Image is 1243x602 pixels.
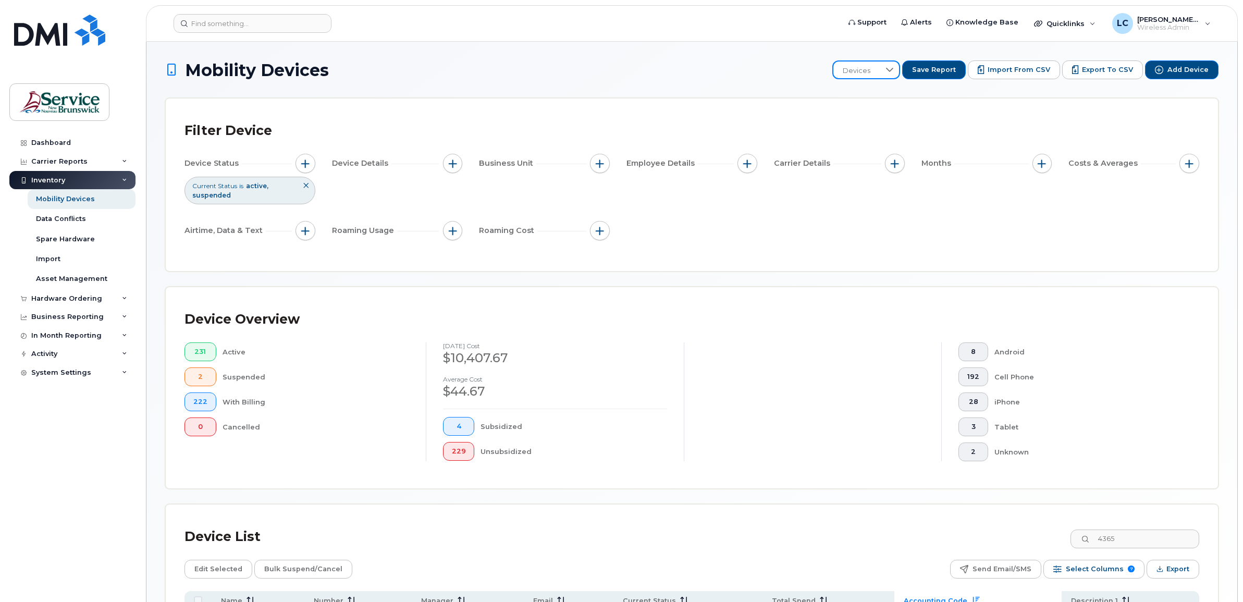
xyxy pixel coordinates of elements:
[1128,566,1135,572] span: 7
[1166,561,1189,577] span: Export
[994,342,1183,361] div: Android
[950,560,1041,579] button: Send Email/SMS
[193,398,207,406] span: 222
[223,342,409,361] div: Active
[443,442,475,461] button: 229
[1068,158,1141,169] span: Costs & Averages
[184,342,216,361] button: 231
[1070,530,1199,548] input: Search Device List ...
[193,373,207,381] span: 2
[223,367,409,386] div: Suspended
[988,65,1050,75] span: Import from CSV
[967,373,979,381] span: 192
[774,158,833,169] span: Carrier Details
[184,392,216,411] button: 222
[1147,560,1199,579] button: Export
[626,158,698,169] span: Employee Details
[1082,65,1133,75] span: Export to CSV
[193,348,207,356] span: 231
[192,191,231,199] span: suspended
[246,182,268,190] span: active
[193,423,207,431] span: 0
[185,61,329,79] span: Mobility Devices
[239,181,243,190] span: is
[443,376,667,383] h4: Average cost
[332,158,391,169] span: Device Details
[184,158,242,169] span: Device Status
[833,62,880,80] span: Devices
[967,423,979,431] span: 3
[184,225,266,236] span: Airtime, Data & Text
[958,367,988,386] button: 192
[967,448,979,456] span: 2
[968,60,1060,79] button: Import from CSV
[921,158,954,169] span: Months
[443,383,667,400] div: $44.67
[452,447,466,456] span: 229
[443,417,475,436] button: 4
[994,417,1183,436] div: Tablet
[958,392,988,411] button: 28
[481,417,667,436] div: Subsidized
[184,560,252,579] button: Edit Selected
[223,417,409,436] div: Cancelled
[967,398,979,406] span: 28
[1145,60,1219,79] button: Add Device
[192,181,237,190] span: Current Status
[332,225,397,236] span: Roaming Usage
[967,348,979,356] span: 8
[994,392,1183,411] div: iPhone
[223,392,409,411] div: With Billing
[1043,560,1144,579] button: Select Columns 7
[902,60,966,79] button: Save Report
[254,560,352,579] button: Bulk Suspend/Cancel
[184,306,300,333] div: Device Overview
[912,65,956,75] span: Save Report
[958,417,988,436] button: 3
[958,443,988,461] button: 2
[443,349,667,367] div: $10,407.67
[443,342,667,349] h4: [DATE] cost
[184,117,272,144] div: Filter Device
[479,158,536,169] span: Business Unit
[958,342,988,361] button: 8
[264,561,342,577] span: Bulk Suspend/Cancel
[184,367,216,386] button: 2
[973,561,1031,577] span: Send Email/SMS
[1167,65,1209,75] span: Add Device
[994,443,1183,461] div: Unknown
[184,417,216,436] button: 0
[1066,561,1124,577] span: Select Columns
[452,422,466,431] span: 4
[481,442,667,461] div: Unsubsidized
[1062,60,1143,79] button: Export to CSV
[479,225,537,236] span: Roaming Cost
[994,367,1183,386] div: Cell Phone
[184,523,261,550] div: Device List
[194,561,242,577] span: Edit Selected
